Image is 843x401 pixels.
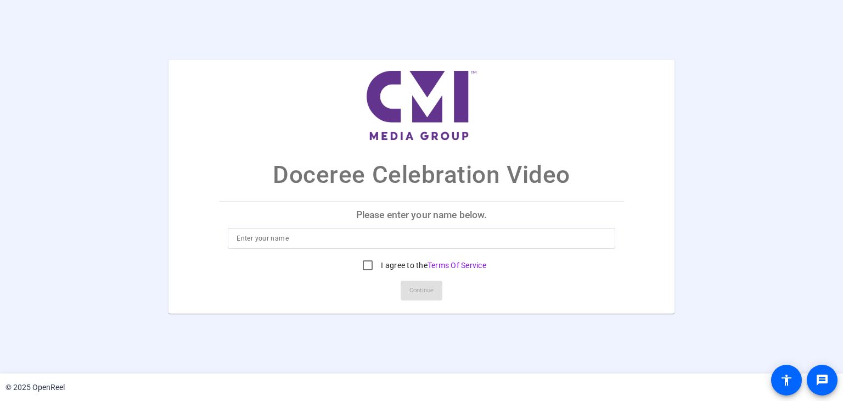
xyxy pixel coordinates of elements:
[237,232,606,245] input: Enter your name
[5,382,65,393] div: © 2025 OpenReel
[219,202,623,228] p: Please enter your name below.
[367,71,476,140] img: company-logo
[273,157,570,193] p: Doceree Celebration Video
[780,374,793,387] mat-icon: accessibility
[379,260,486,271] label: I agree to the
[428,261,486,270] a: Terms Of Service
[816,374,829,387] mat-icon: message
